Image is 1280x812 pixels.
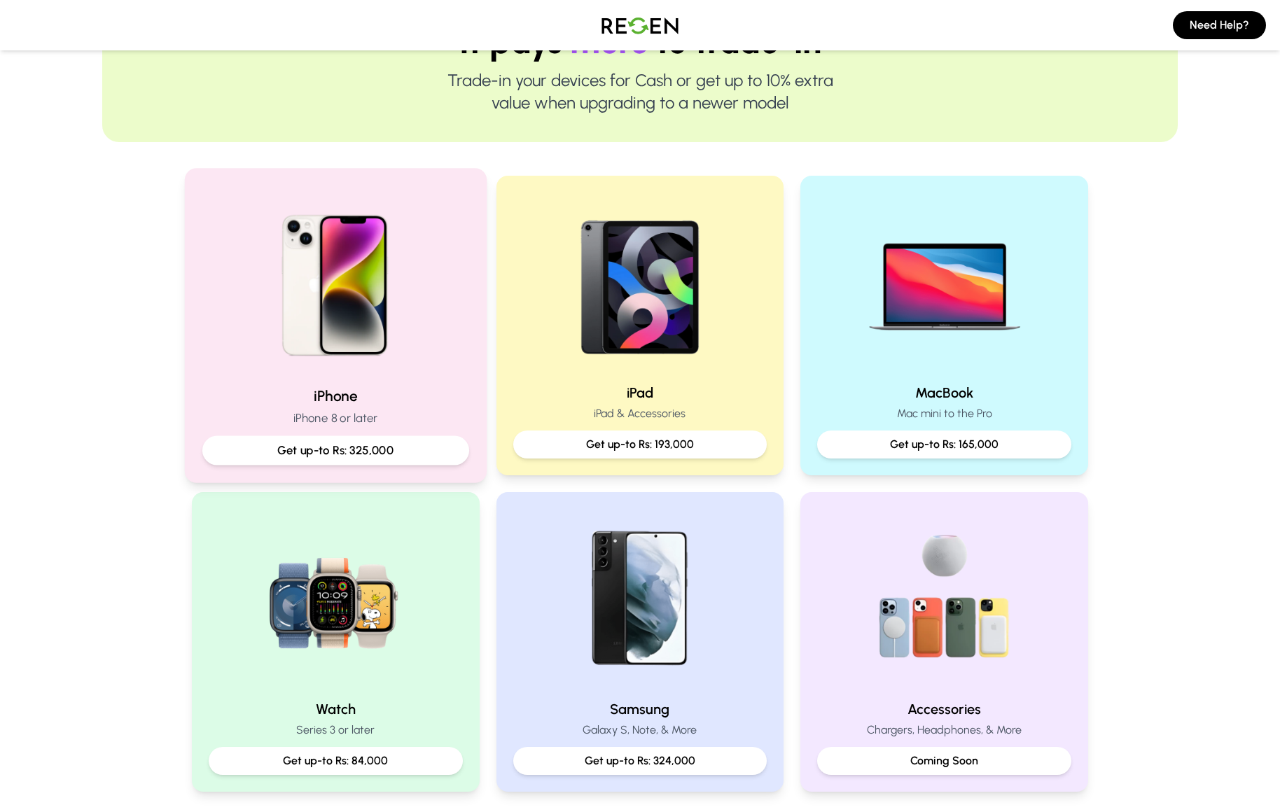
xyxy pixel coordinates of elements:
button: Need Help? [1173,11,1266,39]
h2: Samsung [513,699,767,719]
img: Logo [591,6,689,45]
img: Samsung [550,509,730,688]
p: Get up-to Rs: 84,000 [220,752,452,769]
p: Series 3 or later [209,722,463,738]
p: Get up-to Rs: 324,000 [524,752,756,769]
p: Get up-to Rs: 325,000 [214,442,457,459]
h2: Accessories [817,699,1071,719]
h2: Watch [209,699,463,719]
p: Get up-to Rs: 165,000 [828,436,1060,453]
img: iPad [550,192,730,372]
p: Galaxy S, Note, & More [513,722,767,738]
p: Trade-in your devices for Cash or get up to 10% extra value when upgrading to a newer model [147,69,1133,114]
h2: iPad [513,383,767,402]
p: Chargers, Headphones, & More [817,722,1071,738]
p: Mac mini to the Pro [817,405,1071,422]
p: Get up-to Rs: 193,000 [524,436,756,453]
img: iPhone [242,186,430,374]
p: Coming Soon [828,752,1060,769]
h2: MacBook [817,383,1071,402]
p: iPhone 8 or later [202,409,469,427]
img: Accessories [855,509,1034,688]
h2: iPhone [202,386,469,406]
h1: It pays to trade-in [147,24,1133,58]
img: MacBook [855,192,1034,372]
p: iPad & Accessories [513,405,767,422]
img: Watch [246,509,425,688]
